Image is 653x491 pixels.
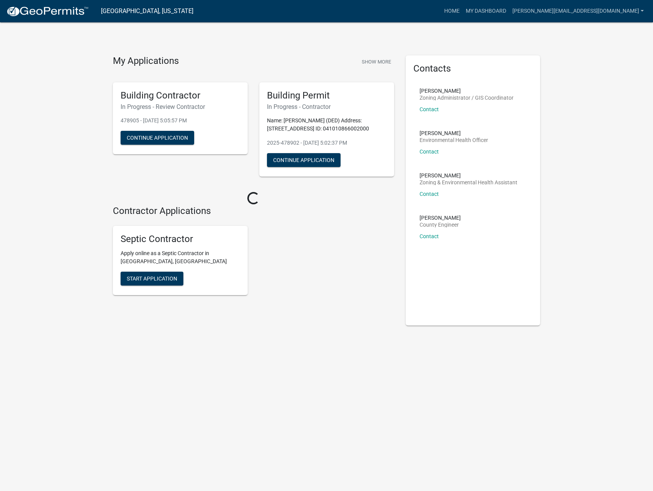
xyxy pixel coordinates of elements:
p: Environmental Health Officer [420,137,488,143]
button: Continue Application [121,131,194,145]
a: Contact [420,191,439,197]
p: Apply online as a Septic Contractor in [GEOGRAPHIC_DATA], [GEOGRAPHIC_DATA] [121,249,240,266]
p: [PERSON_NAME] [420,173,517,178]
p: [PERSON_NAME] [420,215,461,220]
a: [PERSON_NAME][EMAIL_ADDRESS][DOMAIN_NAME] [509,4,647,18]
h5: Building Permit [267,90,386,101]
h6: In Progress - Review Contractor [121,103,240,110]
h5: Building Contractor [121,90,240,101]
h4: My Applications [113,55,179,67]
button: Start Application [121,272,183,286]
p: [PERSON_NAME] [420,88,514,94]
h4: Contractor Applications [113,205,394,217]
p: Zoning & Environmental Health Assistant [420,180,517,185]
p: [PERSON_NAME] [420,130,488,136]
a: [GEOGRAPHIC_DATA], [US_STATE] [101,5,193,18]
a: Contact [420,233,439,239]
wm-workflow-list-section: Contractor Applications [113,205,394,301]
p: Zoning Administrator / GIS Coordinator [420,95,514,100]
h5: Septic Contractor [121,234,240,245]
a: My Dashboard [463,4,509,18]
a: Contact [420,149,439,155]
p: County Engineer [420,222,461,227]
a: Contact [420,106,439,112]
h5: Contacts [413,63,533,74]
h6: In Progress - Contractor [267,103,386,110]
a: Home [441,4,463,18]
p: Name: [PERSON_NAME] (DED) Address: [STREET_ADDRESS] ID: 041010866002000 [267,117,386,133]
button: Show More [359,55,394,68]
button: Continue Application [267,153,341,167]
span: Start Application [127,276,177,282]
p: 478905 - [DATE] 5:05:57 PM [121,117,240,125]
p: 2025-478902 - [DATE] 5:02:37 PM [267,139,386,147]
